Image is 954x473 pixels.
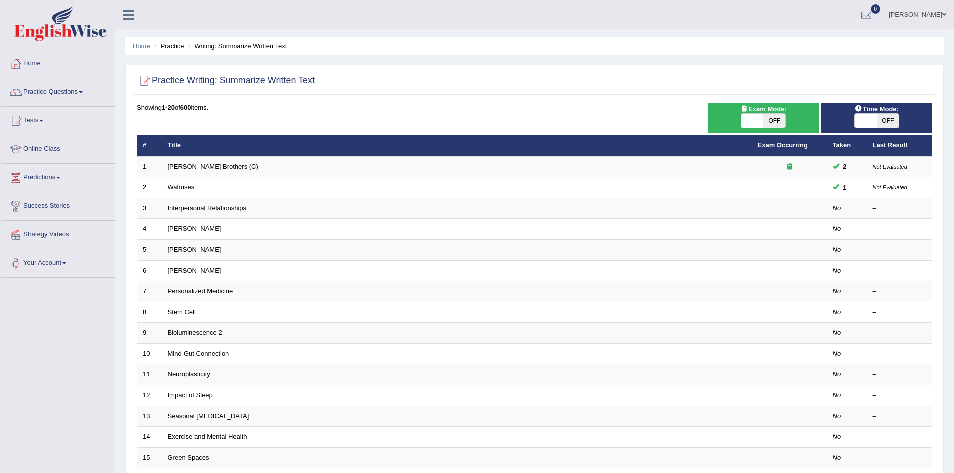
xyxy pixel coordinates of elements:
div: – [873,308,927,317]
li: Writing: Summarize Written Text [186,41,287,51]
em: No [833,350,841,357]
td: 6 [137,260,162,281]
div: Show exams occurring in exams [708,103,819,133]
small: Not Evaluated [873,184,907,190]
span: 0 [871,4,881,14]
div: – [873,328,927,338]
em: No [833,287,841,295]
em: No [833,370,841,378]
a: Impact of Sleep [168,391,213,399]
td: 10 [137,343,162,364]
th: Taken [827,135,867,156]
li: Practice [152,41,184,51]
em: No [833,329,841,336]
a: Strategy Videos [1,221,115,246]
em: No [833,454,841,461]
em: No [833,204,841,212]
div: – [873,391,927,400]
a: Personalized Medicine [168,287,233,295]
td: 15 [137,447,162,468]
td: 2 [137,177,162,198]
a: [PERSON_NAME] Brothers (C) [168,163,258,170]
div: – [873,224,927,234]
em: No [833,433,841,440]
a: Home [133,42,150,50]
a: Success Stories [1,192,115,217]
a: Exam Occurring [758,141,808,149]
td: 1 [137,156,162,177]
em: No [833,246,841,253]
a: Tests [1,107,115,132]
span: You can still take this question [839,182,851,193]
b: 1-20 [162,104,175,111]
div: – [873,412,927,421]
h2: Practice Writing: Summarize Written Text [137,73,315,88]
a: [PERSON_NAME] [168,267,221,274]
a: Predictions [1,164,115,189]
td: 8 [137,302,162,323]
span: Time Mode: [851,104,903,114]
a: Practice Questions [1,78,115,103]
td: 12 [137,385,162,406]
em: No [833,412,841,420]
td: 14 [137,427,162,448]
td: 9 [137,323,162,344]
a: Home [1,50,115,75]
a: [PERSON_NAME] [168,246,221,253]
th: Title [162,135,752,156]
a: Exercise and Mental Health [168,433,247,440]
td: 13 [137,406,162,427]
a: Walruses [168,183,195,191]
div: – [873,245,927,255]
td: 3 [137,198,162,219]
div: – [873,266,927,276]
a: [PERSON_NAME] [168,225,221,232]
em: No [833,267,841,274]
em: No [833,308,841,316]
a: Seasonal [MEDICAL_DATA] [168,412,249,420]
td: 4 [137,219,162,240]
div: – [873,370,927,379]
td: 5 [137,240,162,261]
small: Not Evaluated [873,164,907,170]
div: – [873,453,927,463]
span: OFF [763,114,785,128]
div: – [873,204,927,213]
span: Exam Mode: [736,104,790,114]
td: 11 [137,364,162,385]
a: Interpersonal Relationships [168,204,247,212]
div: – [873,432,927,442]
a: Green Spaces [168,454,209,461]
td: 7 [137,281,162,302]
a: Online Class [1,135,115,160]
b: 600 [180,104,191,111]
div: – [873,349,927,359]
div: Showing of items. [137,103,932,112]
a: Bioluminescence 2 [168,329,222,336]
em: No [833,391,841,399]
th: Last Result [867,135,932,156]
div: – [873,287,927,296]
a: Mind-Gut Connection [168,350,229,357]
div: Exam occurring question [758,162,822,172]
th: # [137,135,162,156]
span: You can still take this question [839,161,851,172]
span: OFF [877,114,899,128]
a: Neuroplasticity [168,370,210,378]
a: Stem Cell [168,308,196,316]
a: Your Account [1,249,115,274]
em: No [833,225,841,232]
